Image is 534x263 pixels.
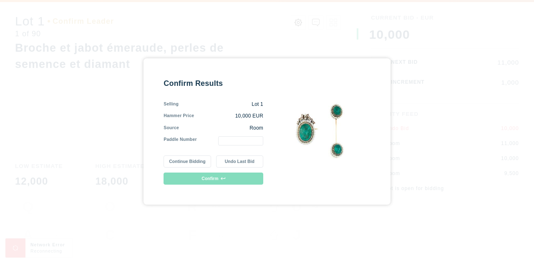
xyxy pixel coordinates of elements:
[216,155,263,168] button: Undo Last Bid
[164,78,263,88] div: Confirm Results
[179,125,263,132] div: Room
[164,125,179,132] div: Source
[164,155,211,168] button: Continue Bidding
[179,101,263,108] div: Lot 1
[194,113,263,120] div: 10,000 EUR
[164,101,179,108] div: Selling
[164,136,197,145] div: Paddle Number
[164,173,263,185] button: Confirm
[164,113,194,120] div: Hammer Price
